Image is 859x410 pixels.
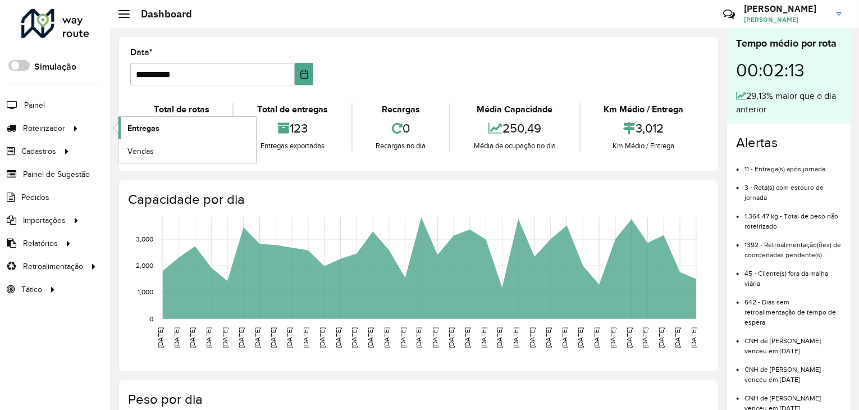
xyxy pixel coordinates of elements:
span: Entregas [127,122,159,134]
span: Cadastros [21,145,56,157]
text: 1,000 [138,289,153,296]
text: [DATE] [318,327,326,348]
div: 29,13% maior que o dia anterior [736,89,842,116]
div: 00:02:13 [736,51,842,89]
li: 45 - Cliente(s) fora da malha viária [744,260,842,289]
li: 11 - Entrega(s) após jornada [744,156,842,174]
text: [DATE] [658,327,665,348]
text: [DATE] [286,327,293,348]
span: Importações [23,215,66,226]
label: Simulação [34,60,76,74]
a: Entregas [118,117,256,139]
div: Recargas [355,103,446,116]
text: [DATE] [237,327,245,348]
h4: Peso por dia [128,391,707,408]
h2: Dashboard [130,8,192,20]
h3: [PERSON_NAME] [744,3,828,14]
span: Vendas [127,145,154,157]
li: CNH de [PERSON_NAME] venceu em [DATE] [744,356,842,385]
text: [DATE] [205,327,212,348]
text: [DATE] [447,327,455,348]
text: 2,000 [136,262,153,270]
text: [DATE] [431,327,438,348]
text: [DATE] [577,327,584,348]
div: Entregas exportadas [236,140,348,152]
h4: Capacidade por dia [128,192,707,208]
div: 250,49 [453,116,576,140]
div: Média Capacidade [453,103,576,116]
div: Tempo médio por rota [736,36,842,51]
button: Choose Date [295,63,314,85]
div: Km Médio / Entrega [583,103,704,116]
text: [DATE] [561,327,568,348]
text: 0 [149,315,153,322]
div: Km Médio / Entrega [583,140,704,152]
div: 123 [236,116,348,140]
text: [DATE] [625,327,633,348]
text: [DATE] [528,327,536,348]
li: 1392 - Retroalimentação(ões) de coordenadas pendente(s) [744,231,842,260]
text: [DATE] [269,327,277,348]
text: [DATE] [609,327,616,348]
text: [DATE] [221,327,229,348]
span: [PERSON_NAME] [744,15,828,25]
text: [DATE] [173,327,180,348]
text: [DATE] [480,327,487,348]
text: [DATE] [254,327,261,348]
h4: Alertas [736,135,842,151]
div: Críticas? Dúvidas? Elogios? Sugestões? Entre em contato conosco! [589,3,706,34]
div: Média de ocupação no dia [453,140,576,152]
text: [DATE] [415,327,423,348]
text: [DATE] [593,327,600,348]
text: [DATE] [464,327,471,348]
a: Vendas [118,140,256,162]
text: [DATE] [690,327,697,348]
div: 3,012 [583,116,704,140]
span: Tático [21,284,42,295]
a: Contato Rápido [717,2,741,26]
text: [DATE] [302,327,309,348]
div: 0 [355,116,446,140]
text: [DATE] [642,327,649,348]
text: [DATE] [189,327,196,348]
text: [DATE] [157,327,164,348]
li: 1.364,47 kg - Total de peso não roteirizado [744,203,842,231]
li: 642 - Dias sem retroalimentação de tempo de espera [744,289,842,327]
span: Painel [24,99,45,111]
div: Total de entregas [236,103,348,116]
span: Relatórios [23,238,58,249]
text: [DATE] [545,327,552,348]
text: [DATE] [674,327,681,348]
div: Recargas no dia [355,140,446,152]
text: [DATE] [512,327,519,348]
text: [DATE] [335,327,342,348]
label: Data [130,45,153,59]
span: Painel de Sugestão [23,168,90,180]
text: [DATE] [399,327,406,348]
span: Pedidos [21,192,49,203]
span: Roteirizador [23,122,65,134]
div: Total de rotas [133,103,230,116]
span: Retroalimentação [23,261,83,272]
text: [DATE] [496,327,504,348]
text: [DATE] [383,327,390,348]
text: [DATE] [367,327,374,348]
li: 3 - Rota(s) com estouro de jornada [744,174,842,203]
li: CNH de [PERSON_NAME] venceu em [DATE] [744,327,842,356]
text: 3,000 [136,235,153,243]
text: [DATE] [350,327,358,348]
